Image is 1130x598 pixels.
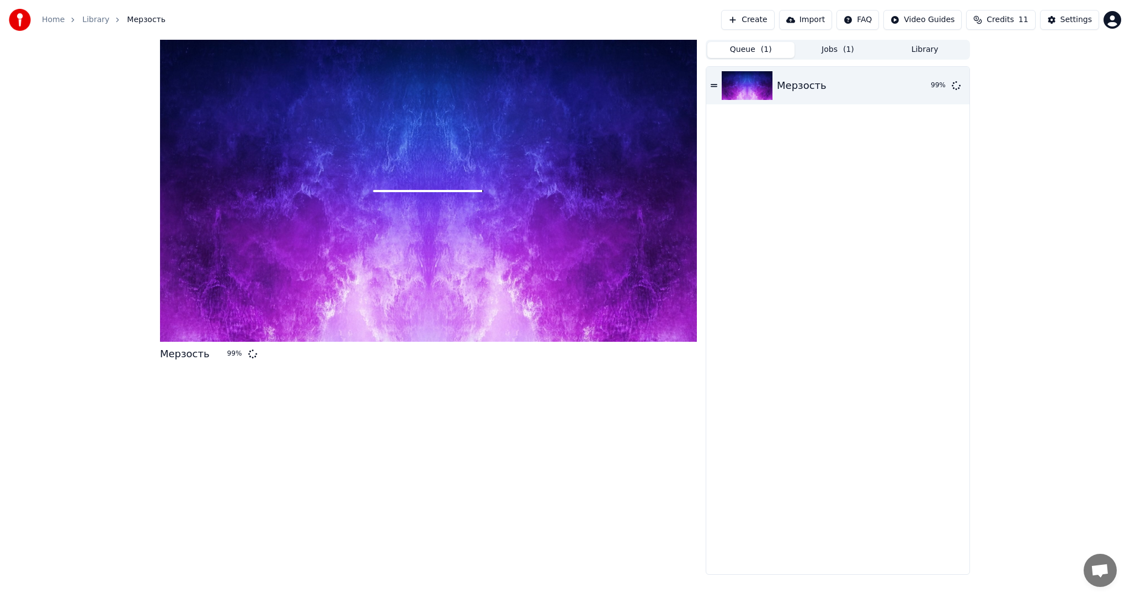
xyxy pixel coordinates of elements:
button: Settings [1040,10,1099,30]
button: Credits11 [966,10,1035,30]
span: ( 1 ) [761,44,772,55]
div: 99 % [931,81,947,90]
button: Jobs [795,42,882,58]
span: Мерзость [127,14,166,25]
div: Мерзость [777,78,827,93]
div: 99 % [227,350,244,358]
nav: breadcrumb [42,14,166,25]
span: 11 [1019,14,1028,25]
button: Video Guides [883,10,962,30]
div: Settings [1060,14,1092,25]
a: Library [82,14,109,25]
div: Open chat [1084,554,1117,587]
img: youka [9,9,31,31]
button: Import [779,10,832,30]
div: Мерзость [160,346,210,362]
span: Credits [987,14,1014,25]
button: Queue [707,42,795,58]
button: Library [881,42,968,58]
span: ( 1 ) [843,44,854,55]
button: FAQ [836,10,879,30]
a: Home [42,14,65,25]
button: Create [721,10,775,30]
